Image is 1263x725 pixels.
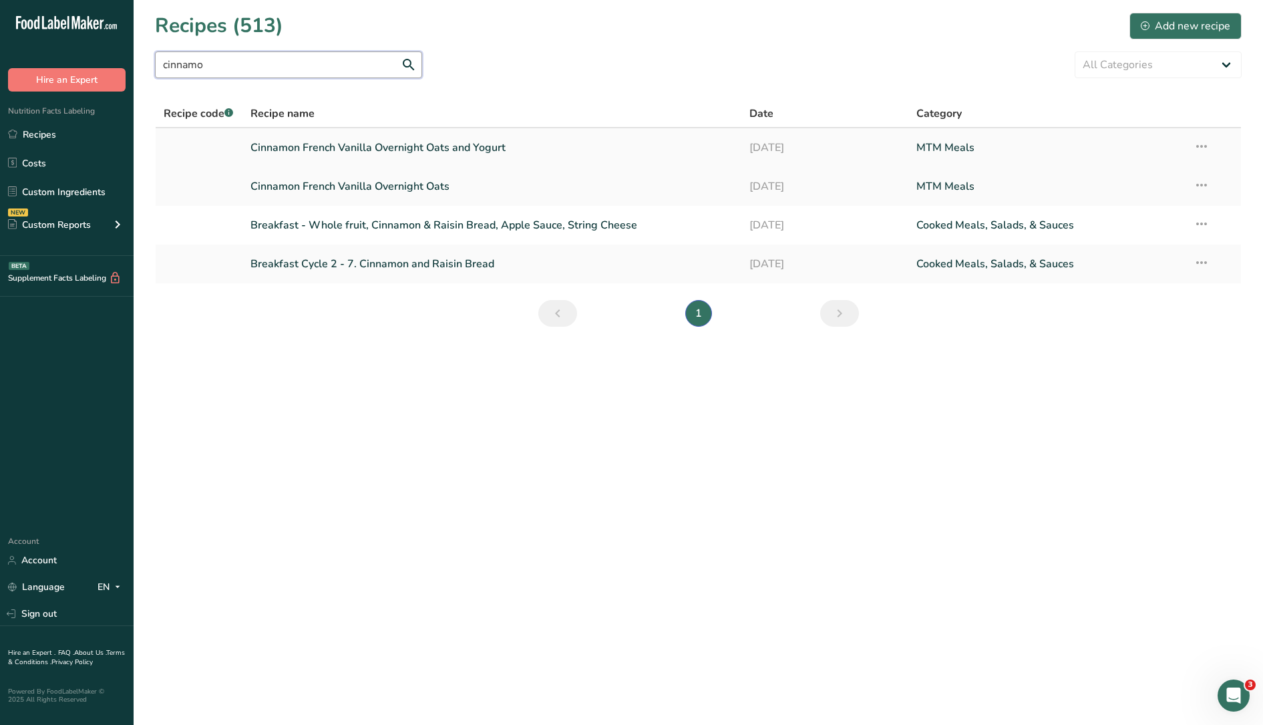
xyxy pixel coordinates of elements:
span: 3 [1245,680,1256,690]
a: Language [8,575,65,599]
div: BETA [9,262,29,270]
a: About Us . [74,648,106,658]
a: FAQ . [58,648,74,658]
div: Custom Reports [8,218,91,232]
h1: Recipes (513) [155,11,283,41]
a: [DATE] [749,250,900,278]
a: MTM Meals [916,134,1178,162]
a: Terms & Conditions . [8,648,125,667]
input: Search for recipe [155,51,422,78]
a: Privacy Policy [51,658,93,667]
div: Add new recipe [1141,18,1230,34]
a: [DATE] [749,172,900,200]
a: Breakfast Cycle 2 - 7. Cinnamon and Raisin Bread [250,250,734,278]
a: MTM Meals [916,172,1178,200]
a: Hire an Expert . [8,648,55,658]
a: Next page [820,300,859,327]
iframe: Intercom live chat [1218,680,1250,712]
button: Hire an Expert [8,68,126,92]
span: Category [916,106,962,122]
a: Breakfast - Whole fruit, Cinnamon & Raisin Bread, Apple Sauce, String Cheese [250,211,734,239]
span: Recipe code [164,106,233,121]
a: [DATE] [749,134,900,162]
span: Recipe name [250,106,315,122]
div: NEW [8,208,28,216]
a: Previous page [538,300,577,327]
a: Cinnamon French Vanilla Overnight Oats [250,172,734,200]
span: Date [749,106,773,122]
a: Cooked Meals, Salads, & Sauces [916,211,1178,239]
a: Cinnamon French Vanilla Overnight Oats and Yogurt [250,134,734,162]
div: Powered By FoodLabelMaker © 2025 All Rights Reserved [8,688,126,704]
div: EN [98,579,126,595]
a: [DATE] [749,211,900,239]
button: Add new recipe [1129,13,1242,39]
a: Cooked Meals, Salads, & Sauces [916,250,1178,278]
